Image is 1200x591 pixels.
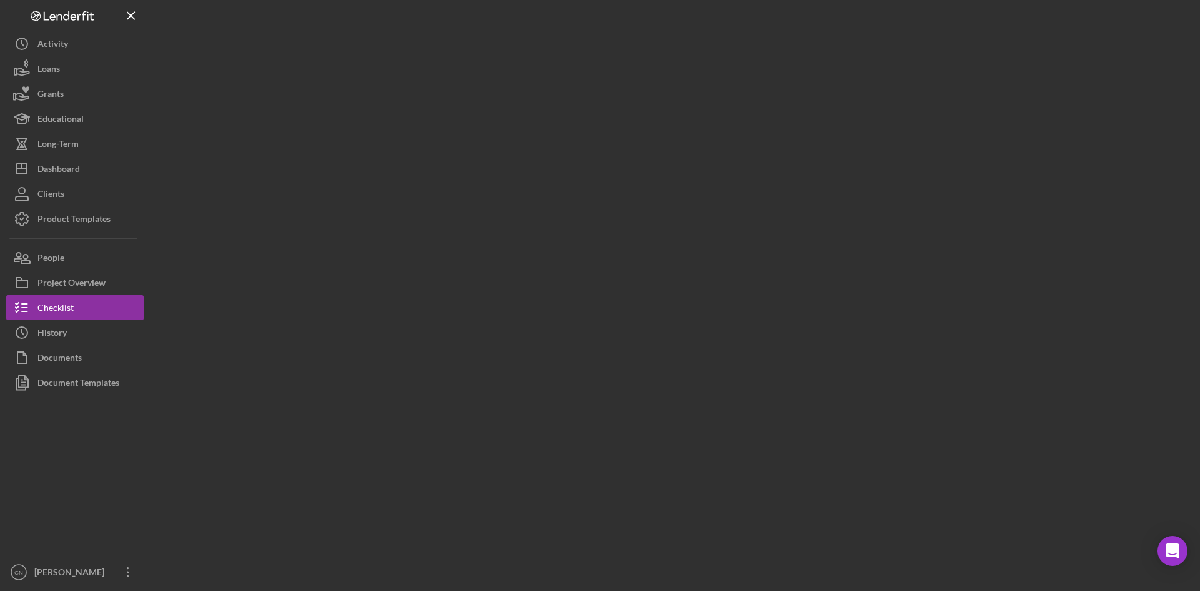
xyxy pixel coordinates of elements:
button: Clients [6,181,144,206]
div: [PERSON_NAME] [31,560,112,588]
button: Loans [6,56,144,81]
div: Document Templates [37,370,119,398]
div: Open Intercom Messenger [1157,536,1187,566]
button: Documents [6,345,144,370]
button: Dashboard [6,156,144,181]
button: History [6,320,144,345]
div: Product Templates [37,206,111,235]
button: Long-Term [6,131,144,156]
button: Grants [6,81,144,106]
button: Project Overview [6,270,144,295]
div: Documents [37,345,82,373]
div: Project Overview [37,270,106,298]
div: Activity [37,31,68,59]
div: Grants [37,81,64,109]
div: Clients [37,181,64,210]
button: Product Templates [6,206,144,231]
button: Checklist [6,295,144,320]
div: Dashboard [37,156,80,184]
div: Long-Term [37,131,79,159]
button: CN[PERSON_NAME] [6,560,144,585]
div: History [37,320,67,348]
button: Activity [6,31,144,56]
button: Document Templates [6,370,144,395]
div: Educational [37,106,84,134]
div: People [37,245,64,273]
text: CN [14,569,23,576]
button: People [6,245,144,270]
button: Educational [6,106,144,131]
div: Loans [37,56,60,84]
div: Checklist [37,295,74,323]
